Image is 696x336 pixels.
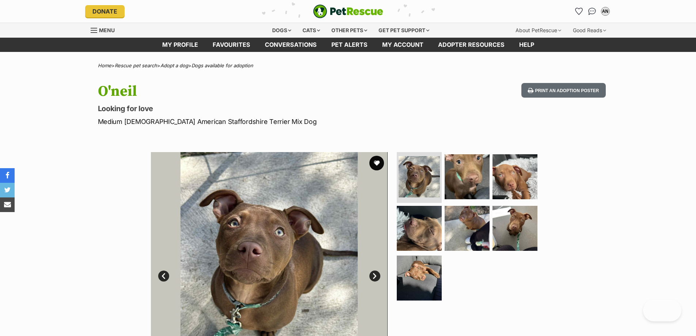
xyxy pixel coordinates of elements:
[324,38,375,52] a: Pet alerts
[98,83,407,100] h1: O'neil
[573,5,585,17] a: Favourites
[369,271,380,282] a: Next
[397,206,442,251] img: Photo of O'neil
[99,27,115,33] span: Menu
[399,156,440,197] img: Photo of O'neil
[158,271,169,282] a: Prev
[369,156,384,170] button: favourite
[397,256,442,301] img: Photo of O'neil
[431,38,512,52] a: Adopter resources
[568,23,611,38] div: Good Reads
[98,117,407,127] p: Medium [DEMOGRAPHIC_DATA] American Staffordshire Terrier Mix Dog
[521,83,605,98] button: Print an adoption poster
[313,4,383,18] img: logo-e224e6f780fb5917bec1dbf3a21bbac754714ae5b6737aabdf751b685950b380.svg
[155,38,205,52] a: My profile
[267,23,296,38] div: Dogs
[510,23,566,38] div: About PetRescue
[588,8,596,15] img: chat-41dd97257d64d25036548639549fe6c8038ab92f7586957e7f3b1b290dea8141.svg
[512,38,541,52] a: Help
[445,206,490,251] img: Photo of O'neil
[91,23,120,36] a: Menu
[602,8,609,15] div: AN
[375,38,431,52] a: My account
[643,299,681,321] iframe: Help Scout Beacon - Open
[205,38,258,52] a: Favourites
[258,38,324,52] a: conversations
[326,23,372,38] div: Other pets
[80,63,617,68] div: > > >
[492,206,537,251] img: Photo of O'neil
[573,5,611,17] ul: Account quick links
[586,5,598,17] a: Conversations
[373,23,434,38] div: Get pet support
[445,154,490,199] img: Photo of O'neil
[600,5,611,17] button: My account
[115,63,157,68] a: Rescue pet search
[297,23,325,38] div: Cats
[85,5,125,18] a: Donate
[98,63,111,68] a: Home
[191,63,253,68] a: Dogs available for adoption
[492,154,537,199] img: Photo of O'neil
[98,103,407,114] p: Looking for love
[313,4,383,18] a: PetRescue
[160,63,188,68] a: Adopt a dog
